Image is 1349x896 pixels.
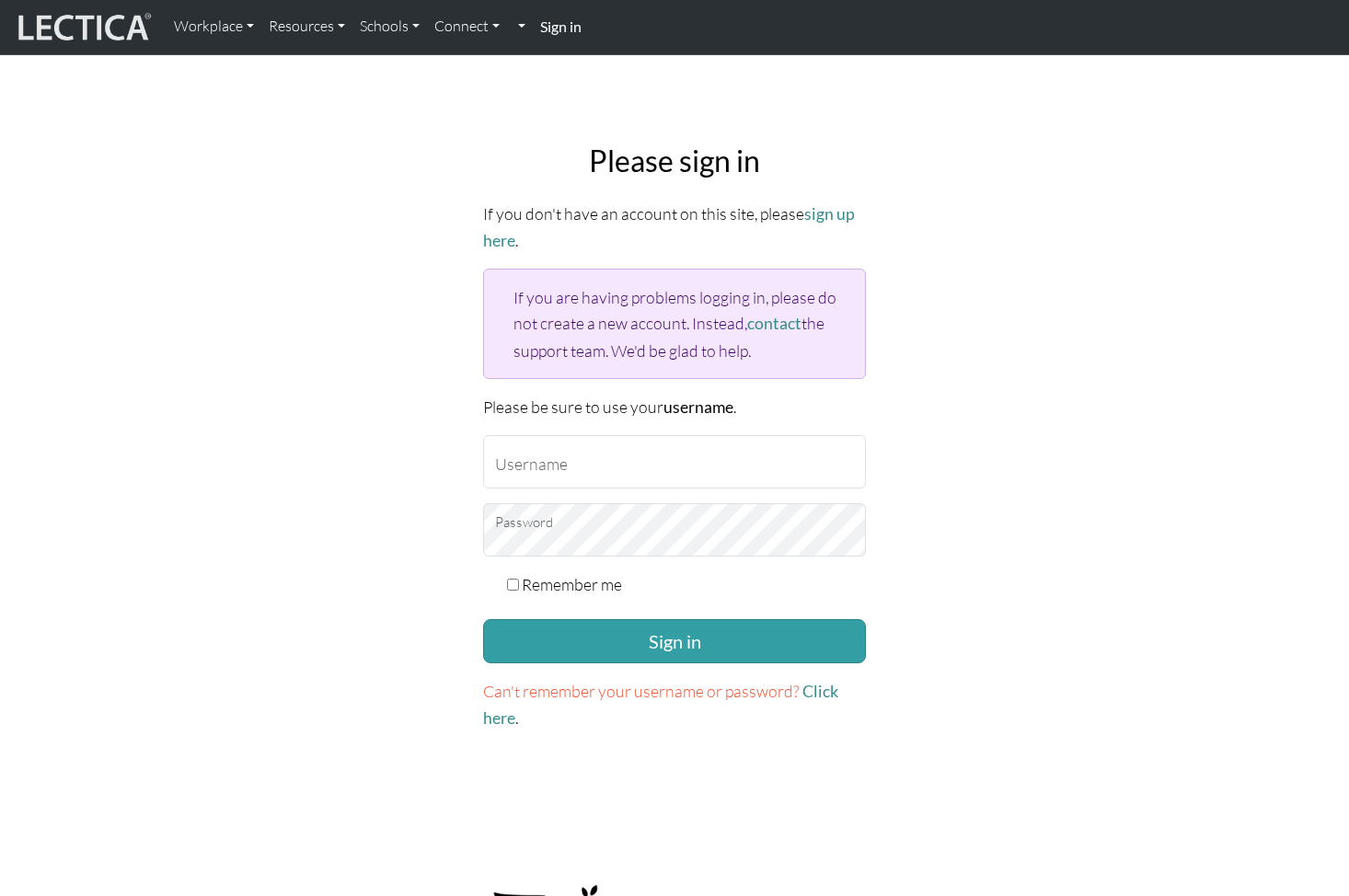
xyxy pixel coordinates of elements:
span: Can't remember your username or password? [483,681,800,701]
p: Please be sure to use your . [483,394,866,420]
strong: Sign in [540,17,582,35]
strong: username [663,397,733,417]
p: If you don't have an account on this site, please . [483,201,866,254]
input: Username [483,435,866,488]
a: Sign in [533,7,589,47]
button: Sign in [483,619,866,663]
a: Schools [352,7,427,46]
a: Workplace [167,7,261,46]
img: lecticalive [14,10,152,45]
a: contact [747,314,801,333]
a: Resources [261,7,352,46]
a: Connect [427,7,507,46]
label: Remember me [522,571,622,597]
div: If you are having problems logging in, please do not create a new account. Instead, the support t... [483,269,866,378]
p: . [483,678,866,731]
h2: Please sign in [483,144,866,178]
